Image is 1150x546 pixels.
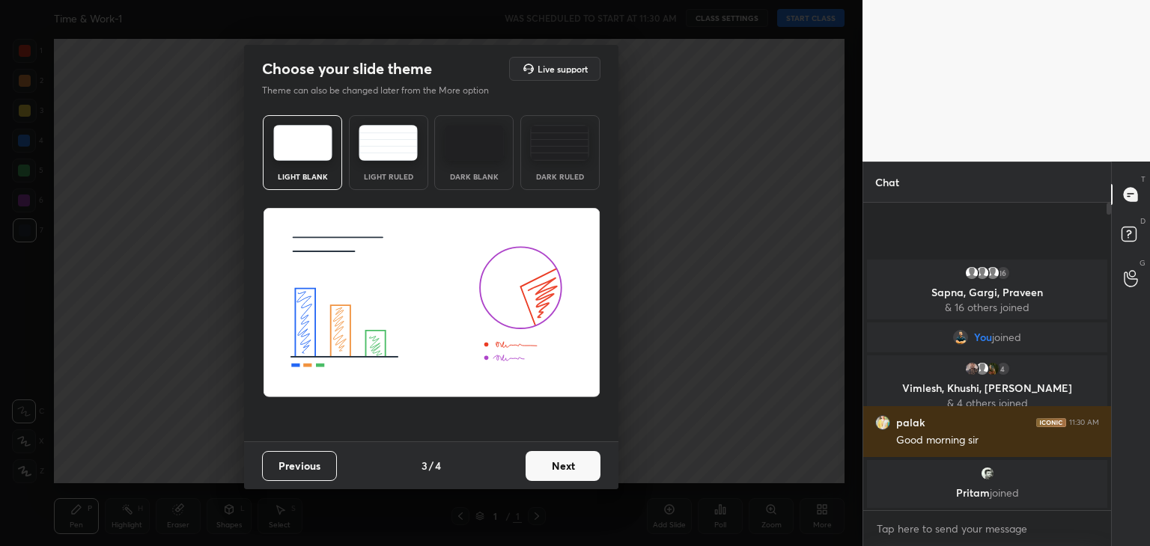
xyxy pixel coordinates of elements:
[975,266,990,280] img: default.png
[422,458,428,473] h4: 3
[359,173,419,180] div: Light Ruled
[996,266,1011,280] div: 16
[876,382,1098,394] p: Vimlesh, Khushi, [PERSON_NAME]
[896,416,925,429] h6: palak
[996,361,1011,376] div: 4
[863,162,911,202] p: Chat
[863,257,1111,511] div: grid
[538,64,588,73] h5: Live support
[262,451,337,481] button: Previous
[876,487,1098,499] p: Pritam
[1140,215,1146,227] p: D
[262,59,432,79] h2: Choose your slide theme
[1140,257,1146,269] p: G
[429,458,433,473] h4: /
[273,125,332,161] img: lightTheme.e5ed3b09.svg
[974,331,992,343] span: You
[262,84,505,97] p: Theme can also be changed later from the More option
[435,458,441,473] h4: 4
[964,266,979,280] img: default.png
[263,208,600,398] img: lightThemeBanner.fbc32fad.svg
[985,266,1000,280] img: default.png
[273,173,332,180] div: Light Blank
[953,330,968,345] img: d84243986e354267bcc07dcb7018cb26.file
[975,361,990,376] img: default.png
[896,433,1099,448] div: Good morning sir
[876,397,1098,409] p: & 4 others joined
[876,301,1098,313] p: & 16 others joined
[985,361,1000,376] img: b5b0b3609a7d42068bf94dc812720deb.jpg
[990,485,1019,500] span: joined
[876,286,1098,298] p: Sapna, Gargi, Praveen
[530,125,589,161] img: darkRuledTheme.de295e13.svg
[359,125,418,161] img: lightRuledTheme.5fabf969.svg
[1141,174,1146,185] p: T
[445,125,504,161] img: darkTheme.f0cc69e5.svg
[992,331,1021,343] span: joined
[875,415,890,430] img: b255349854864e80882b592635eefc05.jpg
[526,451,600,481] button: Next
[444,173,504,180] div: Dark Blank
[1036,418,1066,427] img: iconic-dark.1390631f.png
[980,466,995,481] img: 3
[530,173,590,180] div: Dark Ruled
[1069,418,1099,427] div: 11:30 AM
[964,361,979,376] img: 9182b284ede646afb60a40fd559391f6.jpg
